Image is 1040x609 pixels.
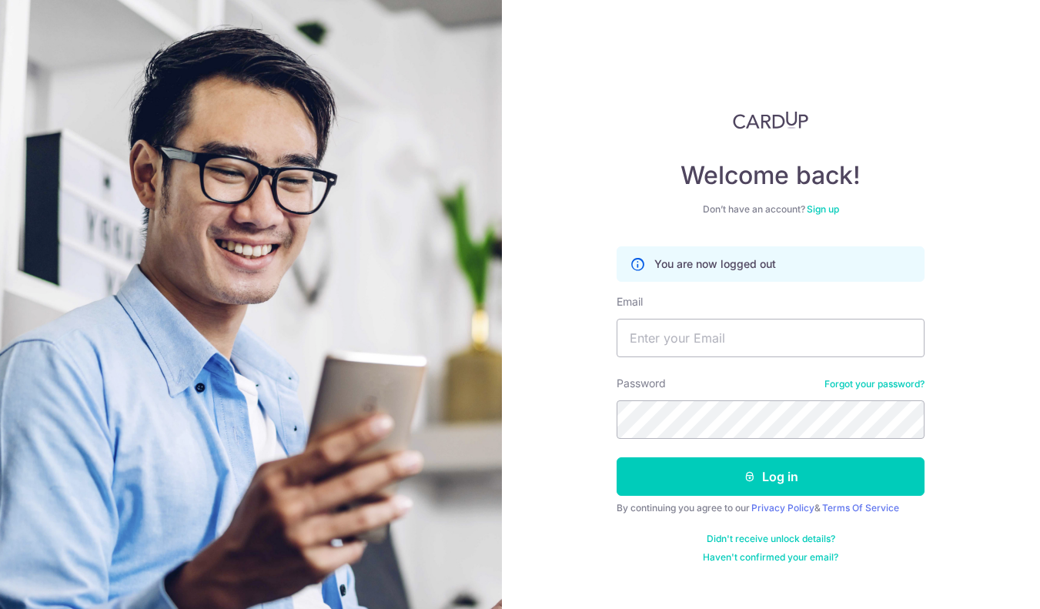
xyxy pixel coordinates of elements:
a: Didn't receive unlock details? [707,533,835,545]
a: Sign up [807,203,839,215]
div: Don’t have an account? [617,203,925,216]
label: Password [617,376,666,391]
input: Enter your Email [617,319,925,357]
div: By continuing you agree to our & [617,502,925,514]
p: You are now logged out [654,256,776,272]
h4: Welcome back! [617,160,925,191]
img: CardUp Logo [733,111,808,129]
a: Terms Of Service [822,502,899,514]
a: Privacy Policy [751,502,814,514]
button: Log in [617,457,925,496]
label: Email [617,294,643,310]
a: Forgot your password? [824,378,925,390]
a: Haven't confirmed your email? [703,551,838,564]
